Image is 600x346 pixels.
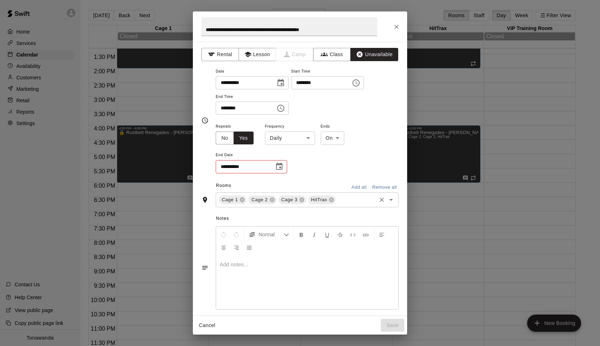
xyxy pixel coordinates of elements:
button: Remove all [370,182,399,193]
button: Left Align [376,228,388,241]
button: Yes [234,132,254,145]
button: Format Italics [308,228,320,241]
button: Format Underline [321,228,333,241]
button: Cancel [196,319,219,332]
span: Cage 2 [249,196,270,203]
button: Format Strikethrough [334,228,346,241]
button: Formatting Options [246,228,292,241]
button: Format Bold [295,228,307,241]
button: Choose date [272,159,286,174]
div: On [321,132,344,145]
span: End Time [216,92,289,102]
span: Normal [259,231,284,238]
span: Camps can only be created in the Services page [276,48,314,61]
span: Repeats [216,122,259,132]
button: Choose date, selected date is Nov 9, 2025 [274,76,288,90]
button: Close [390,20,403,33]
span: End Date [216,150,287,160]
div: Cage 1 [219,196,246,204]
svg: Timing [201,117,209,124]
button: Insert Code [347,228,359,241]
div: Daily [265,132,315,145]
span: Rooms [216,183,231,188]
span: Date [216,67,289,76]
button: Open [386,195,396,205]
button: Right Align [230,241,242,254]
button: Choose time, selected time is 6:00 PM [349,76,363,90]
button: Add all [347,182,370,193]
button: Clear [377,195,387,205]
span: Start Time [291,67,364,76]
button: Choose time, selected time is 8:00 PM [274,101,288,115]
button: Undo [217,228,230,241]
span: Notes [216,213,399,224]
div: outlined button group [216,132,254,145]
div: Cage 3 [279,196,306,204]
span: Cage 3 [279,196,300,203]
svg: Rooms [201,196,209,203]
button: Class [313,48,351,61]
button: Insert Link [360,228,372,241]
span: Frequency [265,122,315,132]
svg: Notes [201,264,209,271]
button: Center Align [217,241,230,254]
span: Cage 1 [219,196,241,203]
button: Rental [201,48,239,61]
div: Cage 2 [249,196,276,204]
button: Redo [230,228,242,241]
button: Justify Align [243,241,255,254]
button: Unavailable [350,48,398,61]
button: No [216,132,234,145]
button: Lesson [239,48,276,61]
div: HitTrax [308,196,336,204]
span: HitTrax [308,196,330,203]
span: Ends [321,122,344,132]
